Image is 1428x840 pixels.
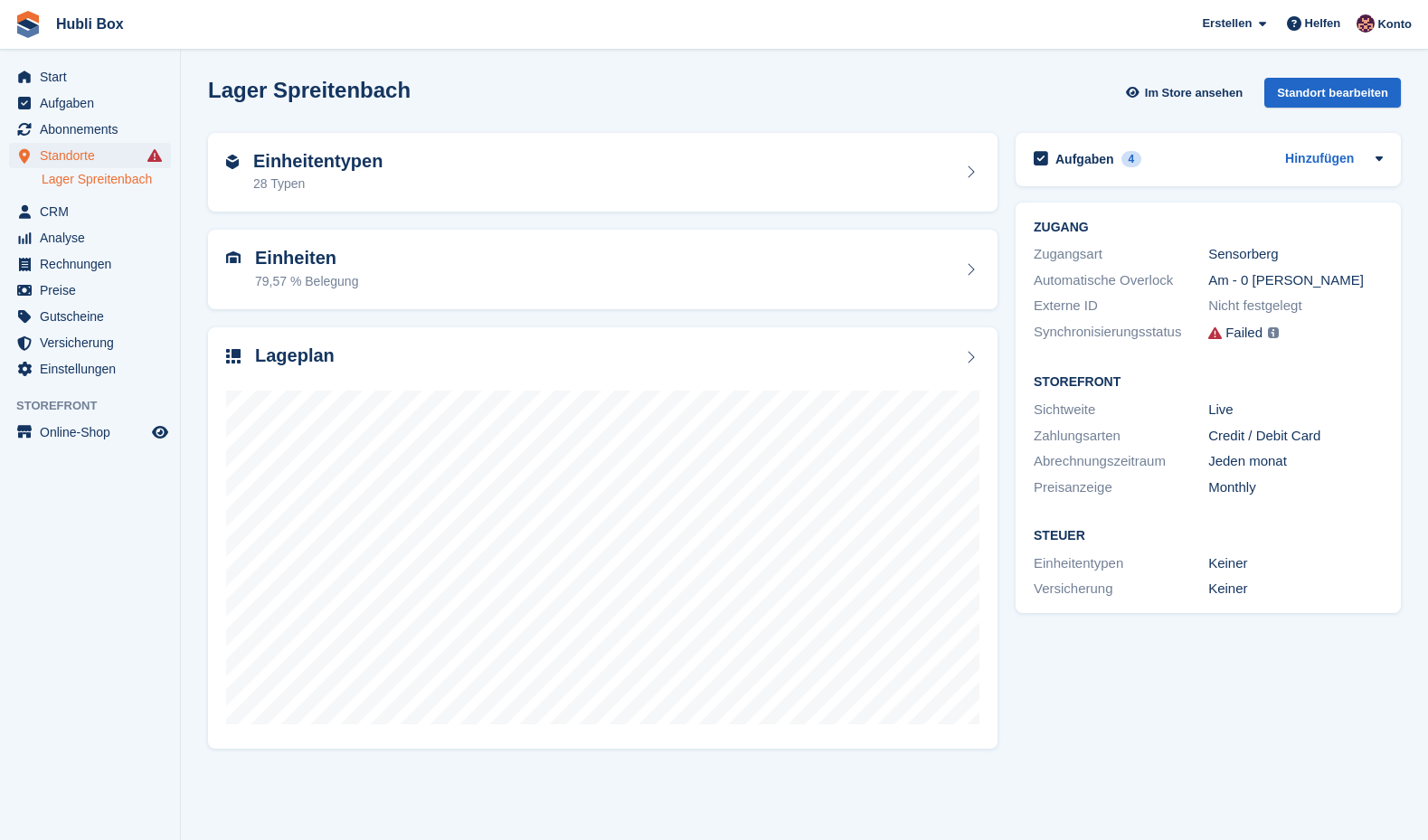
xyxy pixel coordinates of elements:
div: Nicht festgelegt [1208,296,1383,316]
a: Einheiten 79,57 % Belegung [208,230,998,309]
span: Analyse [40,225,148,250]
a: menu [9,330,171,355]
span: Online-Shop [40,420,148,445]
span: Gutscheine [40,304,148,329]
img: unit-icn-7be61d7bf1b0ce9d3e12c5938cc71ed9869f7b940bace4675aadf7bd6d80202e.svg [226,251,241,264]
span: Versicherung [40,330,148,355]
div: Abrechnungszeitraum [1034,451,1208,472]
a: Vorschau-Shop [149,421,171,443]
div: Credit / Debit Card [1208,426,1383,447]
div: Sichtweite [1034,400,1208,420]
div: Monthly [1208,477,1383,498]
img: unit-type-icn-2b2737a686de81e16bb02015468b77c625bbabd49415b5ef34ead5e3b44a266d.svg [226,155,239,169]
div: Einheitentypen [1034,553,1208,574]
span: Helfen [1305,14,1341,33]
div: Keiner [1208,553,1383,574]
div: 28 Typen [253,175,383,193]
h2: ZUGANG [1034,221,1383,235]
span: Rechnungen [40,251,148,277]
div: 79,57 % Belegung [255,272,358,291]
img: map-icn-33ee37083ee616e46c38cad1a60f524a97daa1e2b2c8c0bc3eb3415660979fc1.svg [226,349,241,363]
a: menu [9,143,171,168]
div: 4 [1121,151,1142,167]
div: Keiner [1208,579,1383,599]
img: finn [1357,14,1375,33]
span: Erstellen [1202,14,1252,33]
a: menu [9,225,171,250]
h2: Einheitentypen [253,151,383,172]
div: Am - 0 [PERSON_NAME] [1208,270,1383,291]
div: Automatische Overlock [1034,270,1208,291]
div: Zahlungsarten [1034,426,1208,447]
span: Einstellungen [40,356,148,382]
span: Aufgaben [40,90,148,116]
a: menu [9,251,171,277]
a: Lager Spreitenbach [42,171,171,188]
a: menu [9,304,171,329]
a: menu [9,199,171,224]
span: Storefront [16,397,180,415]
h2: Einheiten [255,248,358,269]
a: menu [9,356,171,382]
a: Speisekarte [9,420,171,445]
div: Sensorberg [1208,244,1383,265]
img: stora-icon-8386f47178a22dfd0bd8f6a31ec36ba5ce8667c1dd55bd0f319d3a0aa187defe.svg [14,11,42,38]
div: Synchronisierungsstatus [1034,322,1208,344]
a: Lageplan [208,327,998,750]
h2: Aufgaben [1055,151,1114,167]
span: Preise [40,278,148,303]
a: menu [9,64,171,90]
a: menu [9,90,171,116]
div: Jeden monat [1208,451,1383,472]
a: Standort bearbeiten [1264,78,1401,115]
span: Start [40,64,148,90]
span: Standorte [40,143,148,168]
h2: Steuer [1034,529,1383,543]
a: Hinzufügen [1285,149,1354,170]
div: Zugangsart [1034,244,1208,265]
i: Es sind Fehler bei der Synchronisierung von Smart-Einträgen aufgetreten [147,148,162,163]
span: Konto [1377,15,1412,33]
h2: Lager Spreitenbach [208,78,411,102]
span: CRM [40,199,148,224]
div: Live [1208,400,1383,420]
span: Im Store ansehen [1145,84,1243,102]
div: Externe ID [1034,296,1208,316]
h2: Storefront [1034,375,1383,390]
div: Preisanzeige [1034,477,1208,498]
h2: Lageplan [255,345,335,366]
img: icon-info-grey-7440780725fd019a000dd9b08b2336e03edf1995a4989e88bcd33f0948082b44.svg [1268,327,1279,338]
a: menu [9,278,171,303]
a: Einheitentypen 28 Typen [208,133,998,212]
a: menu [9,117,171,142]
span: Abonnements [40,117,148,142]
div: Failed [1225,323,1263,344]
div: Versicherung [1034,579,1208,599]
a: Im Store ansehen [1124,78,1251,108]
a: Hubli Box [49,9,131,39]
div: Standort bearbeiten [1264,78,1401,108]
